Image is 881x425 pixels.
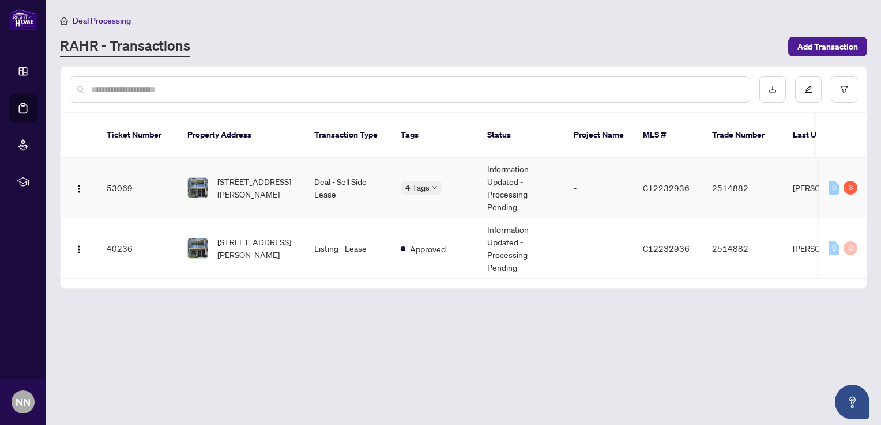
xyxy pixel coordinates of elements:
[784,218,870,279] td: [PERSON_NAME]
[60,36,190,57] a: RAHR - Transactions
[840,85,848,93] span: filter
[410,242,446,255] span: Approved
[97,218,178,279] td: 40236
[478,113,564,158] th: Status
[178,113,305,158] th: Property Address
[478,218,564,279] td: Information Updated - Processing Pending
[703,158,784,218] td: 2514882
[769,85,777,93] span: download
[564,218,634,279] td: -
[405,181,430,194] span: 4 Tags
[391,113,478,158] th: Tags
[478,158,564,218] td: Information Updated - Processing Pending
[634,113,703,158] th: MLS #
[804,85,812,93] span: edit
[703,113,784,158] th: Trade Number
[759,76,786,103] button: download
[97,113,178,158] th: Ticket Number
[74,245,84,254] img: Logo
[9,9,37,30] img: logo
[844,241,857,255] div: 0
[564,113,634,158] th: Project Name
[829,181,839,195] div: 0
[70,239,88,257] button: Logo
[70,179,88,197] button: Logo
[844,181,857,195] div: 3
[97,158,178,218] td: 53069
[16,394,31,410] span: NN
[784,158,870,218] td: [PERSON_NAME]
[564,158,634,218] td: -
[795,76,822,103] button: edit
[60,17,68,25] span: home
[788,37,867,56] button: Add Transaction
[643,243,690,253] span: C12232936
[829,241,839,255] div: 0
[217,236,296,261] span: [STREET_ADDRESS][PERSON_NAME]
[188,238,208,258] img: thumbnail-img
[73,16,131,26] span: Deal Processing
[784,113,870,158] th: Last Updated By
[305,113,391,158] th: Transaction Type
[305,218,391,279] td: Listing - Lease
[797,37,858,56] span: Add Transaction
[643,183,690,193] span: C12232936
[74,184,84,193] img: Logo
[188,178,208,198] img: thumbnail-img
[305,158,391,218] td: Deal - Sell Side Lease
[831,76,857,103] button: filter
[432,185,438,191] span: down
[217,175,296,200] span: [STREET_ADDRESS][PERSON_NAME]
[835,385,869,419] button: Open asap
[703,218,784,279] td: 2514882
